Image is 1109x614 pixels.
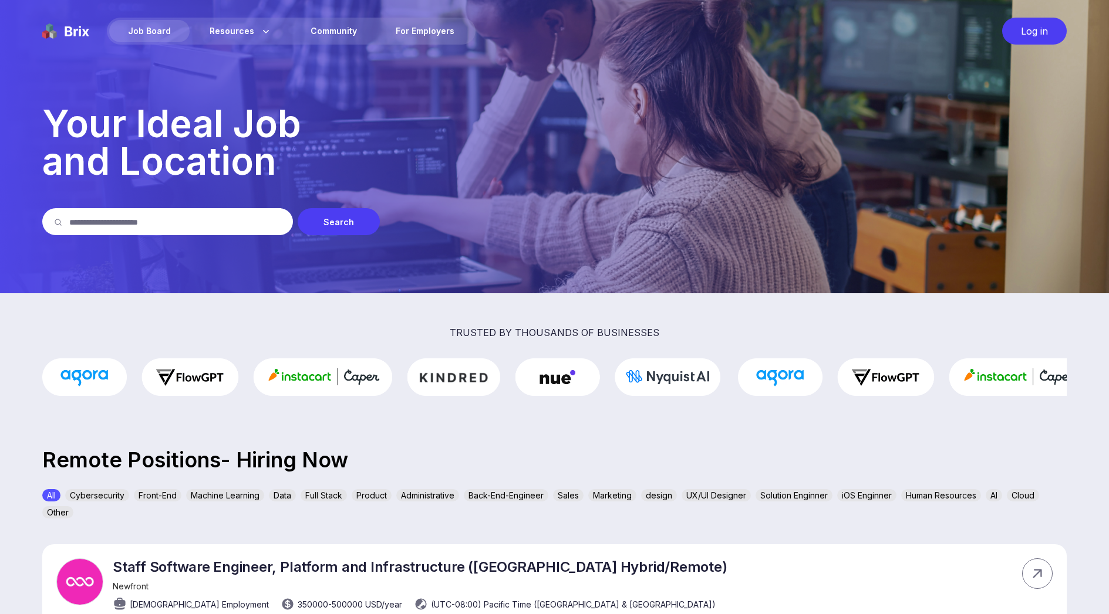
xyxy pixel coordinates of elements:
[901,489,981,501] div: Human Resources
[109,20,190,42] div: Job Board
[377,20,473,42] a: For Employers
[1007,489,1039,501] div: Cloud
[113,581,149,591] span: Newfront
[130,598,269,610] span: [DEMOGRAPHIC_DATA] Employment
[641,489,677,501] div: design
[269,489,296,501] div: Data
[756,489,832,501] div: Solution Enginner
[113,558,727,575] p: Staff Software Engineer, Platform and Infrastructure ([GEOGRAPHIC_DATA] Hybrid/Remote)
[42,105,1067,180] p: Your Ideal Job and Location
[42,489,60,501] div: All
[396,489,459,501] div: Administrative
[1002,18,1067,45] div: Log in
[298,598,402,610] span: 350000 - 500000 USD /year
[464,489,548,501] div: Back-End-Engineer
[186,489,264,501] div: Machine Learning
[986,489,1002,501] div: AI
[191,20,291,42] div: Resources
[292,20,376,42] a: Community
[298,208,380,235] div: Search
[65,489,129,501] div: Cybersecurity
[42,506,73,518] div: Other
[134,489,181,501] div: Front-End
[431,598,716,610] span: (UTC-08:00) Pacific Time ([GEOGRAPHIC_DATA] & [GEOGRAPHIC_DATA])
[682,489,751,501] div: UX/UI Designer
[837,489,896,501] div: iOS Enginner
[553,489,584,501] div: Sales
[996,18,1067,45] a: Log in
[588,489,636,501] div: Marketing
[352,489,392,501] div: Product
[301,489,347,501] div: Full Stack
